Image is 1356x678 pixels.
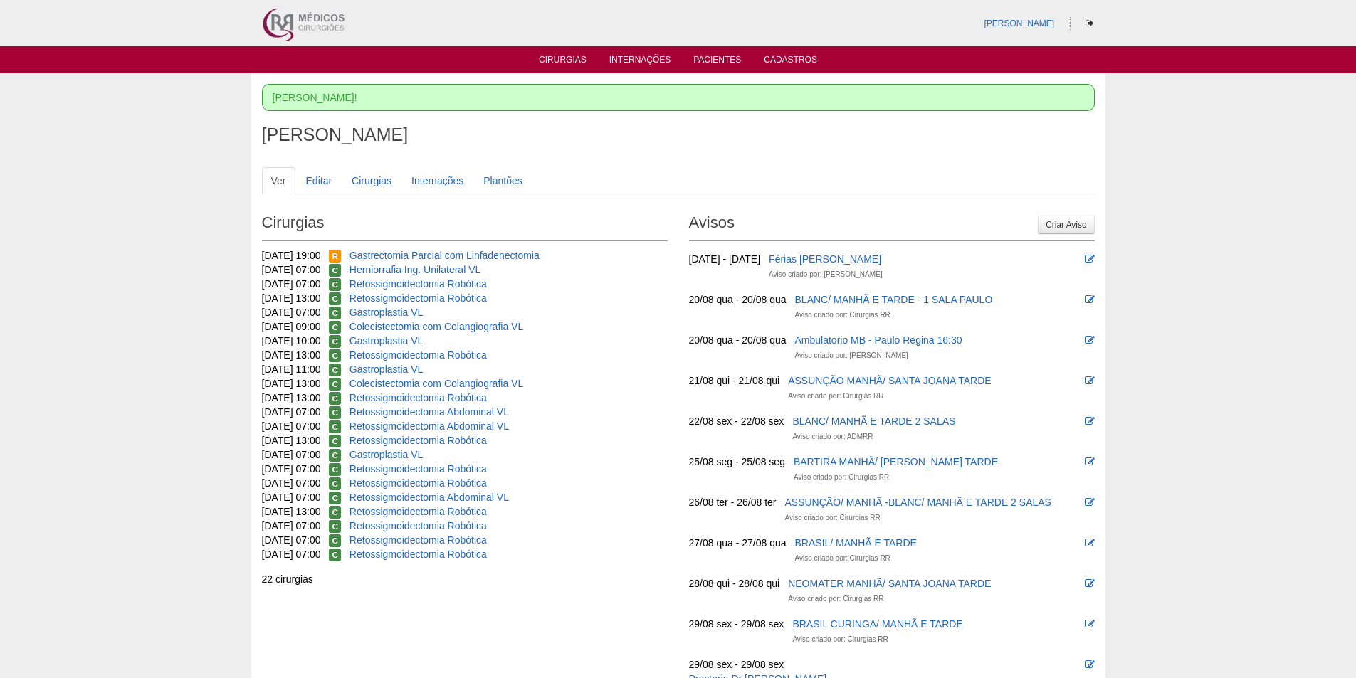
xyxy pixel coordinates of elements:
[1085,254,1095,264] i: Editar
[329,349,341,362] span: Confirmada
[1085,416,1095,426] i: Editar
[262,335,321,346] span: [DATE] 10:00
[349,492,509,503] a: Retossigmoidectomia Abdominal VL
[262,84,1095,111] div: [PERSON_NAME]!
[349,321,523,332] a: Colecistectomia com Colangiografia VL
[262,278,321,290] span: [DATE] 07:00
[297,167,342,194] a: Editar
[689,374,780,388] div: 21/08 qui - 21/08 qui
[1085,457,1095,467] i: Editar
[262,572,668,586] div: 22 cirurgias
[349,435,487,446] a: Retossigmoidectomia Robótica
[329,406,341,419] span: Confirmada
[262,534,321,546] span: [DATE] 07:00
[329,250,341,263] span: Reservada
[262,520,321,531] span: [DATE] 07:00
[794,456,998,467] a: BARTIRA MANHÃ/ [PERSON_NAME] TARDE
[1085,660,1095,669] i: Editar
[1085,295,1095,304] i: Editar
[262,506,321,517] span: [DATE] 13:00
[769,253,881,265] a: Férias [PERSON_NAME]
[769,268,882,282] div: Aviso criado por: [PERSON_NAME]
[689,495,777,509] div: 26/08 ter - 26/08 ter
[262,420,321,432] span: [DATE] 07:00
[349,463,487,475] a: Retossigmoidectomia Robótica
[349,449,424,460] a: Gastroplastia VL
[1085,335,1095,345] i: Editar
[329,534,341,547] span: Confirmada
[262,307,321,318] span: [DATE] 07:00
[262,292,321,304] span: [DATE] 13:00
[795,294,993,305] a: BLANC/ MANHÃ E TARDE - 1 SALA PAULO
[689,208,1095,241] h2: Avisos
[689,414,784,428] div: 22/08 sex - 22/08 sex
[262,463,321,475] span: [DATE] 07:00
[795,308,890,322] div: Aviso criado por: Cirurgias RR
[329,463,341,476] span: Confirmada
[689,657,784,672] div: 29/08 sex - 29/08 sex
[689,536,787,550] div: 27/08 qua - 27/08 qua
[329,549,341,561] span: Confirmada
[262,406,321,418] span: [DATE] 07:00
[1038,216,1094,234] a: Criar Aviso
[984,18,1054,28] a: [PERSON_NAME]
[784,497,1051,508] a: ASSUNÇÃO/ MANHÃ -BLANC/ MANHÃ E TARDE 2 SALAS
[349,549,487,560] a: Retossigmoidectomia Robótica
[689,617,784,631] div: 29/08 sex - 29/08 sex
[262,126,1095,144] h1: [PERSON_NAME]
[329,292,341,305] span: Confirmada
[795,349,908,363] div: Aviso criado por: [PERSON_NAME]
[609,55,671,69] a: Internações
[1085,538,1095,548] i: Editar
[1085,619,1095,629] i: Editar
[329,278,341,291] span: Confirmada
[795,334,962,346] a: Ambulatorio MB - Paulo Regina 16:30
[784,511,880,525] div: Aviso criado por: Cirurgias RR
[349,506,487,517] a: Retossigmoidectomia Robótica
[1086,19,1093,28] i: Sair
[1085,376,1095,386] i: Editar
[329,392,341,405] span: Confirmada
[329,449,341,462] span: Confirmada
[349,420,509,432] a: Retossigmoidectomia Abdominal VL
[262,167,295,194] a: Ver
[349,264,480,275] a: Herniorrafia Ing. Unilateral VL
[795,551,890,566] div: Aviso criado por: Cirurgias RR
[262,208,668,241] h2: Cirurgias
[1085,497,1095,507] i: Editar
[788,375,992,386] a: ASSUNÇÃO MANHÃ/ SANTA JOANA TARDE
[349,520,487,531] a: Retossigmoidectomia Robótica
[349,406,509,418] a: Retossigmoidectomia Abdominal VL
[329,477,341,490] span: Confirmada
[792,415,955,427] a: BLANC/ MANHÃ E TARDE 2 SALAS
[795,537,917,549] a: BRASIL/ MANHÃ E TARDE
[788,389,883,403] div: Aviso criado por: Cirurgias RR
[689,455,785,469] div: 25/08 seg - 25/08 seg
[794,470,889,484] div: Aviso criado por: Cirurgias RR
[349,250,540,261] a: Gastrectomia Parcial com Linfadenectomia
[349,378,523,389] a: Colecistectomia com Colangiografia VL
[262,392,321,403] span: [DATE] 13:00
[262,349,321,361] span: [DATE] 13:00
[329,364,341,376] span: Confirmada
[262,549,321,560] span: [DATE] 07:00
[329,264,341,277] span: Confirmada
[329,335,341,348] span: Confirmada
[329,520,341,533] span: Confirmada
[349,349,487,361] a: Retossigmoidectomia Robótica
[1085,578,1095,588] i: Editar
[329,435,341,447] span: Confirmada
[689,333,787,347] div: 20/08 qua - 20/08 qua
[474,167,531,194] a: Plantões
[792,632,888,647] div: Aviso criado por: Cirurgias RR
[262,321,321,332] span: [DATE] 09:00
[262,264,321,275] span: [DATE] 07:00
[764,55,817,69] a: Cadastros
[329,492,341,504] span: Confirmada
[792,430,873,444] div: Aviso criado por: ADMRR
[329,378,341,391] span: Confirmada
[539,55,587,69] a: Cirurgias
[788,578,991,589] a: NEOMATER MANHÃ/ SANTA JOANA TARDE
[689,292,787,307] div: 20/08 qua - 20/08 qua
[792,618,962,630] a: BRASIL CURINGA/ MANHÃ E TARDE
